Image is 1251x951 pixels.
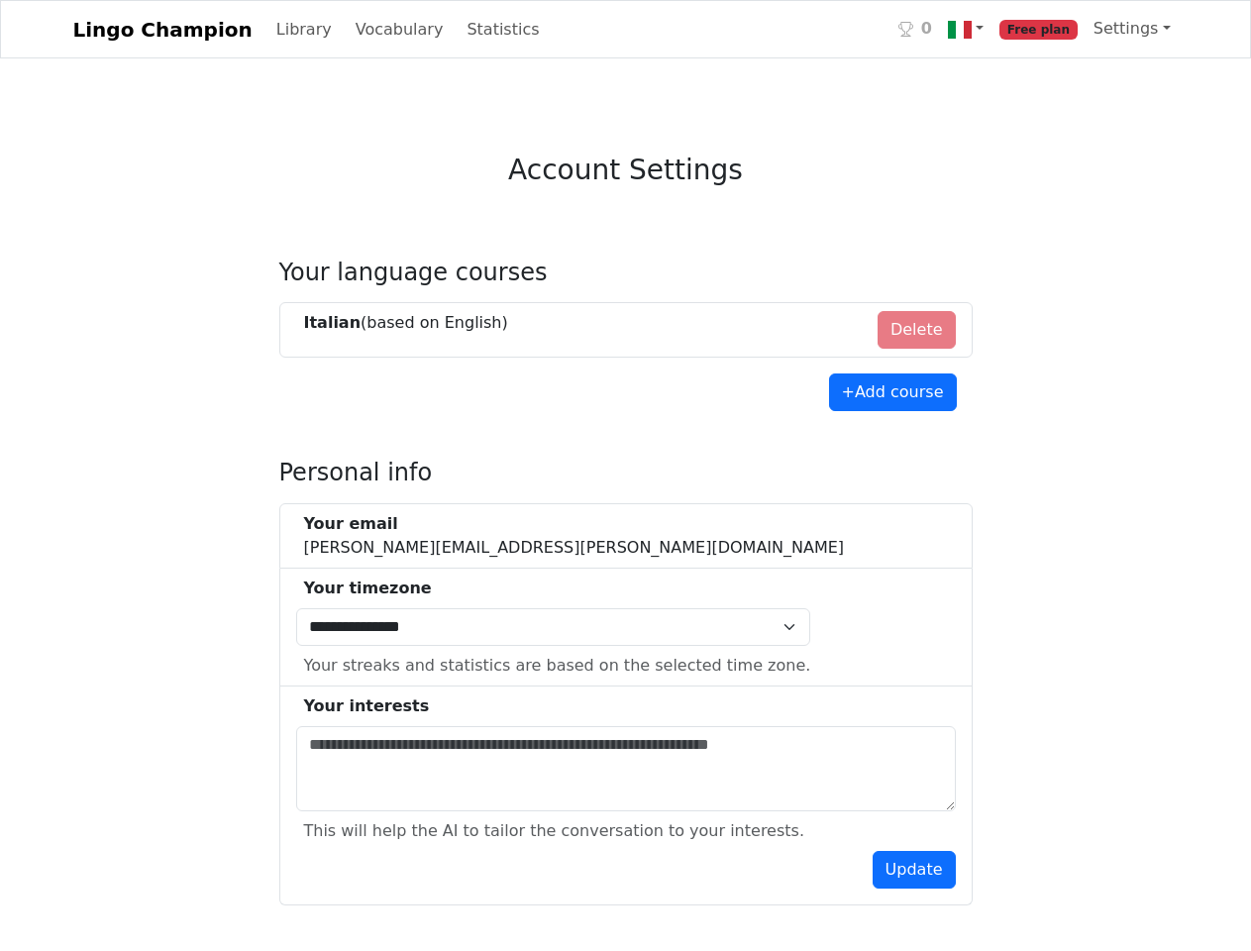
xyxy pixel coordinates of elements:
[304,313,362,332] strong: Italian
[304,311,508,335] div: (based on English )
[873,851,956,889] button: Update
[279,459,973,487] h4: Personal info
[921,17,932,41] span: 0
[73,10,253,50] a: Lingo Champion
[948,18,972,42] img: it.svg
[459,10,547,50] a: Statistics
[304,512,845,560] div: [PERSON_NAME][EMAIL_ADDRESS][PERSON_NAME][DOMAIN_NAME]
[890,9,940,50] a: 0
[348,10,452,50] a: Vocabulary
[268,10,340,50] a: Library
[304,654,811,678] div: Your streaks and statistics are based on the selected time zone.
[991,9,1086,50] a: Free plan
[304,694,956,718] div: Your interests
[304,512,845,536] div: Your email
[1086,9,1179,49] a: Settings
[829,373,957,411] button: +Add course
[304,577,811,600] div: Your timezone
[296,608,811,646] select: Select Time Zone
[279,259,973,287] h4: Your language courses
[999,20,1078,40] span: Free plan
[508,154,743,187] h3: Account Settings
[304,819,804,843] div: This will help the AI to tailor the conversation to your interests.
